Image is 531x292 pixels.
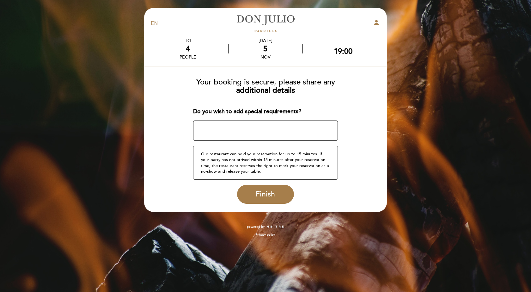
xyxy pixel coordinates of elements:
span: powered by [247,225,265,229]
i: person [373,19,380,26]
div: people [180,54,196,60]
a: Privacy policy [256,233,275,237]
div: Nov [229,54,302,60]
a: [PERSON_NAME] [226,15,305,32]
a: powered by [247,225,284,229]
img: MEITRE [266,225,284,228]
div: 19:00 [334,47,352,56]
div: Our restaurant can hold your reservation for up to 15 minutes. If your party has not arrived with... [193,146,338,180]
button: Finish [237,185,294,204]
div: [DATE] [229,38,302,43]
div: Do you wish to add special requirements? [193,108,338,116]
div: TO [180,38,196,43]
div: 5 [229,44,302,53]
div: 4 [180,44,196,53]
span: Your booking is secure, please share any [196,78,335,87]
b: additional details [236,86,295,95]
span: Finish [256,190,275,199]
button: person [373,19,380,28]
